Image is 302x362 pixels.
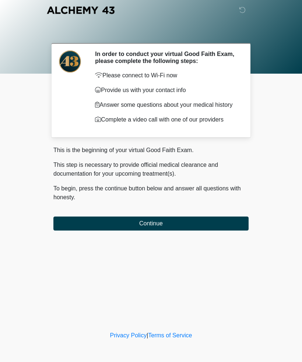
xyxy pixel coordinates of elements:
[48,27,254,40] h1: ‎ ‎ ‎ ‎
[95,101,238,109] p: Answer some questions about your medical history
[147,332,148,338] a: |
[110,332,147,338] a: Privacy Policy
[53,217,249,231] button: Continue
[148,332,192,338] a: Terms of Service
[53,184,249,202] p: To begin, press the continue button below and answer all questions with honesty.
[53,146,249,155] p: This is the beginning of your virtual Good Faith Exam.
[46,6,115,15] img: Alchemy 43 Logo
[95,86,238,95] p: Provide us with your contact info
[95,71,238,80] p: Please connect to Wi-Fi now
[95,50,238,64] h2: In order to conduct your virtual Good Faith Exam, please complete the following steps:
[59,50,81,73] img: Agent Avatar
[53,161,249,178] p: This step is necessary to provide official medical clearance and documentation for your upcoming ...
[95,115,238,124] p: Complete a video call with one of our providers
